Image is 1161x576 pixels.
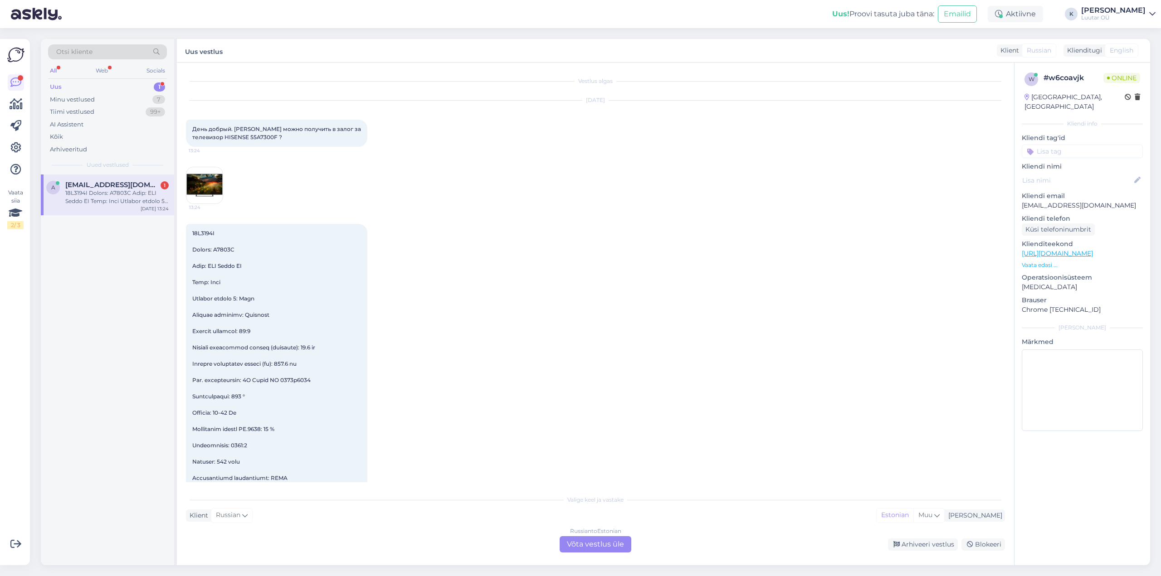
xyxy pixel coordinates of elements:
[7,221,24,229] div: 2 / 3
[1022,261,1143,269] p: Vaata edasi ...
[192,126,362,140] span: День добрый. [PERSON_NAME] можно получить в залог за телевизор HISENSE 55A7300F ?
[570,527,621,535] div: Russian to Estonian
[1081,14,1146,21] div: Luutar OÜ
[1027,46,1051,55] span: Russian
[87,161,129,169] span: Uued vestlused
[1029,76,1034,82] span: w
[216,510,240,520] span: Russian
[1022,191,1143,201] p: Kliendi email
[65,181,160,189] span: aleksei118@mail.ru
[50,120,83,129] div: AI Assistent
[832,9,934,19] div: Proovi tasuta juba täna:
[1065,8,1078,20] div: K
[186,96,1005,104] div: [DATE]
[7,189,24,229] div: Vaata siia
[1022,214,1143,223] p: Kliendi telefon
[1022,133,1143,143] p: Kliendi tag'id
[1022,282,1143,292] p: [MEDICAL_DATA]
[56,47,93,57] span: Otsi kliente
[48,65,59,77] div: All
[1022,223,1095,236] div: Küsi telefoninumbrit
[1081,7,1156,21] a: [PERSON_NAME]Luutar OÜ
[945,511,1002,520] div: [PERSON_NAME]
[1022,337,1143,347] p: Märkmed
[1081,7,1146,14] div: [PERSON_NAME]
[1022,305,1143,315] p: Chrome [TECHNICAL_ID]
[961,538,1005,551] div: Blokeeri
[94,65,110,77] div: Web
[1022,249,1093,257] a: [URL][DOMAIN_NAME]
[938,5,977,23] button: Emailid
[1110,46,1133,55] span: English
[1022,295,1143,305] p: Brauser
[1022,175,1132,185] input: Lisa nimi
[189,204,223,211] span: 13:24
[1063,46,1102,55] div: Klienditugi
[50,82,62,92] div: Uus
[145,65,167,77] div: Socials
[988,6,1043,22] div: Aktiivne
[189,147,223,154] span: 13:24
[50,145,87,154] div: Arhiveeritud
[1022,201,1143,210] p: [EMAIL_ADDRESS][DOMAIN_NAME]
[141,205,169,212] div: [DATE] 13:24
[7,46,24,63] img: Askly Logo
[1022,145,1143,158] input: Lisa tag
[1022,239,1143,249] p: Klienditeekond
[65,189,169,205] div: 18L3194I Dolors: A7803C Adip: ELI Seddo EI Temp: Inci Utlabor etdolo 5: Magn Aliquae adminimv: Qu...
[50,95,95,104] div: Minu vestlused
[1022,324,1143,332] div: [PERSON_NAME]
[832,10,849,18] b: Uus!
[888,538,958,551] div: Arhiveeri vestlus
[877,508,913,522] div: Estonian
[161,181,169,189] div: 1
[186,511,208,520] div: Klient
[1022,273,1143,282] p: Operatsioonisüsteem
[1022,120,1143,128] div: Kliendi info
[50,107,94,116] div: Tiimi vestlused
[997,46,1019,55] div: Klient
[1022,162,1143,171] p: Kliendi nimi
[50,132,63,141] div: Kõik
[186,167,223,203] img: Attachment
[1044,73,1103,83] div: # w6coavjk
[152,95,165,104] div: 7
[185,44,223,57] label: Uus vestlus
[560,536,631,552] div: Võta vestlus üle
[51,184,55,191] span: a
[186,496,1005,504] div: Valige keel ja vastake
[146,107,165,116] div: 99+
[186,77,1005,85] div: Vestlus algas
[1103,73,1140,83] span: Online
[154,82,165,92] div: 1
[1024,92,1125,111] div: [GEOGRAPHIC_DATA], [GEOGRAPHIC_DATA]
[918,511,932,519] span: Muu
